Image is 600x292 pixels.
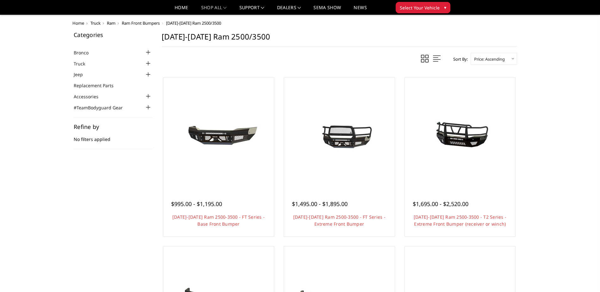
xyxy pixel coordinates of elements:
a: Bronco [74,49,96,56]
a: #TeamBodyguard Gear [74,104,131,111]
span: Select Your Vehicle [400,4,440,11]
h5: Refine by [74,124,152,130]
a: [DATE]-[DATE] Ram 2500-3500 - FT Series - Base Front Bumper [172,214,265,227]
span: [DATE]-[DATE] Ram 2500/3500 [166,20,221,26]
a: Truck [74,60,93,67]
a: Truck [90,20,101,26]
a: 2019-2026 Ram 2500-3500 - T2 Series - Extreme Front Bumper (receiver or winch) 2019-2026 Ram 2500... [406,79,514,187]
img: 2019-2026 Ram 2500-3500 - T2 Series - Extreme Front Bumper (receiver or winch) [409,109,510,157]
span: ▾ [444,4,446,11]
a: News [354,5,367,15]
a: Replacement Parts [74,82,121,89]
span: $995.00 - $1,195.00 [171,200,222,208]
a: Home [72,20,84,26]
div: No filters applied [74,124,152,149]
a: Support [239,5,264,15]
a: 2019-2026 Ram 2500-3500 - FT Series - Extreme Front Bumper 2019-2026 Ram 2500-3500 - FT Series - ... [286,79,393,187]
span: $1,695.00 - $2,520.00 [413,200,468,208]
a: [DATE]-[DATE] Ram 2500-3500 - T2 Series - Extreme Front Bumper (receiver or winch) [414,214,506,227]
a: [DATE]-[DATE] Ram 2500-3500 - FT Series - Extreme Front Bumper [293,214,386,227]
a: 2019-2025 Ram 2500-3500 - FT Series - Base Front Bumper [165,79,272,187]
h5: Categories [74,32,152,38]
img: 2019-2025 Ram 2500-3500 - FT Series - Base Front Bumper [168,109,269,157]
a: SEMA Show [313,5,341,15]
a: Ram Front Bumpers [122,20,160,26]
a: Ram [107,20,115,26]
h1: [DATE]-[DATE] Ram 2500/3500 [162,32,517,46]
a: Jeep [74,71,91,78]
span: $1,495.00 - $1,895.00 [292,200,348,208]
label: Sort By: [450,54,468,64]
a: shop all [201,5,227,15]
a: Dealers [277,5,301,15]
a: Home [175,5,188,15]
button: Select Your Vehicle [396,2,450,13]
a: Accessories [74,93,106,100]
